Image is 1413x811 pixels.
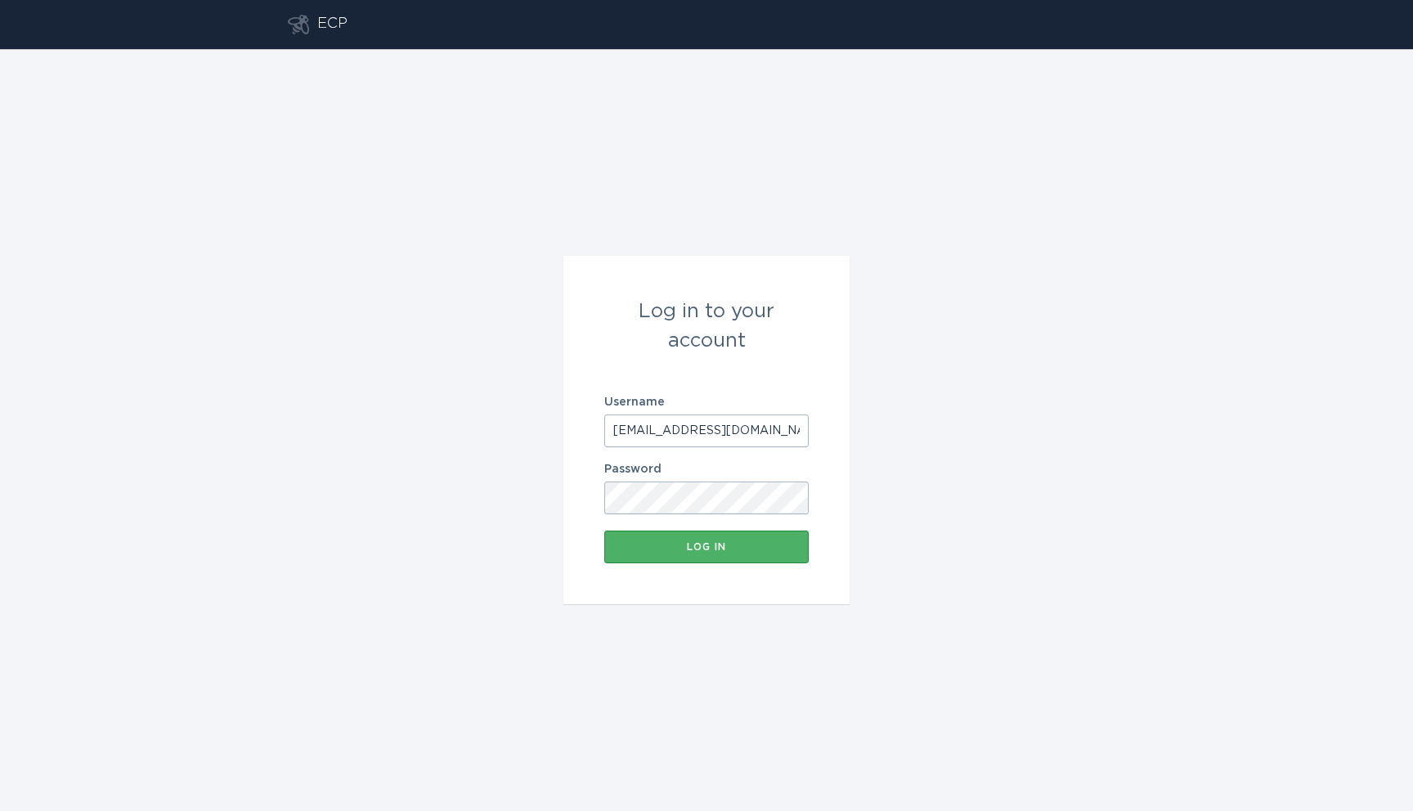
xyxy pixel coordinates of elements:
[604,464,809,475] label: Password
[612,542,801,552] div: Log in
[604,397,809,408] label: Username
[604,297,809,356] div: Log in to your account
[288,15,309,34] button: Go to dashboard
[604,531,809,563] button: Log in
[317,15,348,34] div: ECP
